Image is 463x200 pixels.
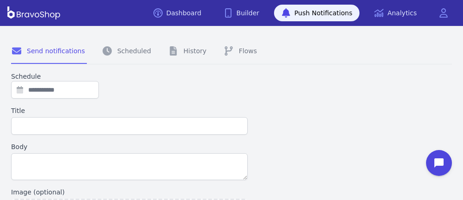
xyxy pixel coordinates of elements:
label: Image (optional) [11,187,248,197]
img: BravoShop [7,6,60,19]
a: Builder [216,5,267,21]
a: Flows [223,39,259,64]
a: Scheduled [102,39,153,64]
textarea: To enrich screen reader interactions, please activate Accessibility in Grammarly extension settings [11,153,248,180]
a: Send notifications [11,39,87,64]
a: Dashboard [146,5,209,21]
a: Push Notifications [274,5,359,21]
label: Body [11,142,248,151]
label: Schedule [11,72,248,81]
label: Title [11,106,248,115]
nav: Tabs [11,39,452,64]
a: History [168,39,208,64]
a: Analytics [367,5,424,21]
